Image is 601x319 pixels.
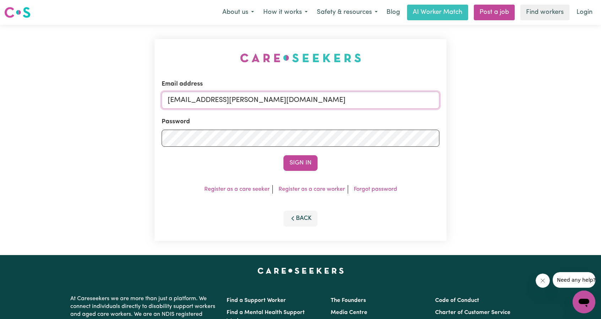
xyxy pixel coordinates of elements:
a: Charter of Customer Service [435,310,510,315]
button: Back [283,211,318,226]
iframe: Close message [536,274,550,288]
a: Careseekers home page [258,268,344,274]
a: Careseekers logo [4,4,31,21]
span: Need any help? [4,5,43,11]
a: Find a Support Worker [227,298,286,303]
a: Find workers [520,5,569,20]
button: About us [218,5,259,20]
label: Password [162,117,190,126]
a: Forgot password [354,186,397,192]
button: How it works [259,5,312,20]
a: Login [572,5,597,20]
a: Media Centre [331,310,367,315]
button: Safety & resources [312,5,382,20]
a: Blog [382,5,404,20]
iframe: Button to launch messaging window [573,291,595,313]
button: Sign In [283,155,318,171]
a: Code of Conduct [435,298,479,303]
a: The Founders [331,298,366,303]
a: Register as a care worker [278,186,345,192]
img: Careseekers logo [4,6,31,19]
a: AI Worker Match [407,5,468,20]
input: Email address [162,92,439,109]
a: Post a job [474,5,515,20]
iframe: Message from company [553,272,595,288]
a: Register as a care seeker [204,186,270,192]
label: Email address [162,80,203,89]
